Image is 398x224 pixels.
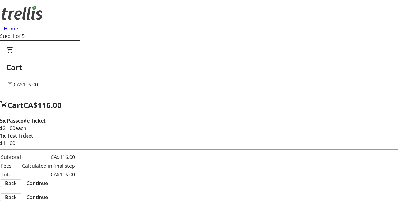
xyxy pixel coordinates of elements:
[6,46,392,88] div: CartCA$116.00
[22,153,75,161] td: CA$116.00
[22,162,75,170] td: Calculated in final step
[7,100,23,110] span: Cart
[6,62,392,73] h2: Cart
[1,162,21,170] td: Fees
[14,81,38,88] span: CA$116.00
[22,170,75,179] td: CA$116.00
[21,180,53,187] button: Continue
[23,100,62,110] span: CA$116.00
[1,153,21,161] td: Subtotal
[5,194,16,201] span: Back
[21,194,53,201] button: Continue
[26,194,48,201] span: Continue
[1,170,21,179] td: Total
[26,180,48,187] span: Continue
[5,180,16,187] span: Back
